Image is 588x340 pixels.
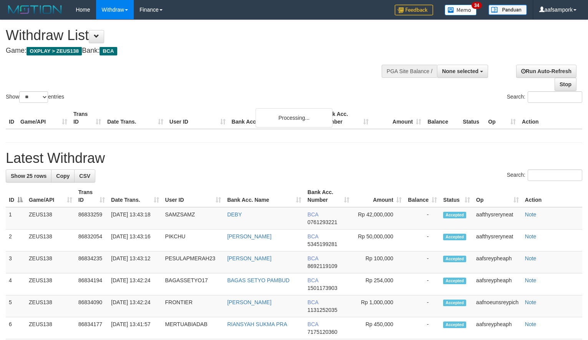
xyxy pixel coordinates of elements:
[162,207,224,229] td: SAMZSAMZ
[352,229,405,251] td: Rp 50,000,000
[108,229,162,251] td: [DATE] 13:43:16
[525,233,537,240] a: Note
[488,5,527,15] img: panduan.png
[443,300,466,306] span: Accepted
[516,65,576,78] a: Run Auto-Refresh
[74,169,95,183] a: CSV
[51,169,75,183] a: Copy
[108,207,162,229] td: [DATE] 13:43:18
[26,317,75,339] td: ZEUS138
[405,317,440,339] td: -
[405,229,440,251] td: -
[162,317,224,339] td: MERTUABIADAB
[26,273,75,295] td: ZEUS138
[162,273,224,295] td: BAGASSETYO17
[304,185,352,207] th: Bank Acc. Number: activate to sort column ascending
[525,255,537,261] a: Note
[11,173,47,179] span: Show 25 rows
[227,277,289,283] a: BAGAS SETYO PAMBUD
[6,91,64,103] label: Show entries
[26,229,75,251] td: ZEUS138
[307,307,337,313] span: Copy 1131252035 to clipboard
[395,5,433,15] img: Feedback.jpg
[485,107,519,129] th: Op
[405,295,440,317] td: -
[6,229,26,251] td: 2
[227,211,242,218] a: DEBY
[75,295,108,317] td: 86834090
[307,255,318,261] span: BCA
[227,233,271,240] a: [PERSON_NAME]
[424,107,460,129] th: Balance
[352,251,405,273] td: Rp 100,000
[26,185,75,207] th: Game/API: activate to sort column ascending
[307,211,318,218] span: BCA
[307,329,337,335] span: Copy 7175120360 to clipboard
[6,107,17,129] th: ID
[473,251,522,273] td: aafsreypheaph
[307,219,337,225] span: Copy 0761293221 to clipboard
[519,107,582,129] th: Action
[440,185,473,207] th: Status: activate to sort column ascending
[75,185,108,207] th: Trans ID: activate to sort column ascending
[6,317,26,339] td: 6
[473,317,522,339] td: aafsreypheaph
[473,185,522,207] th: Op: activate to sort column ascending
[227,299,271,305] a: [PERSON_NAME]
[256,108,332,127] div: Processing...
[443,212,466,218] span: Accepted
[70,107,104,129] th: Trans ID
[405,207,440,229] td: -
[507,169,582,181] label: Search:
[352,207,405,229] td: Rp 42,000,000
[352,295,405,317] td: Rp 1,000,000
[528,91,582,103] input: Search:
[227,255,271,261] a: [PERSON_NAME]
[19,91,48,103] select: Showentries
[307,233,318,240] span: BCA
[307,299,318,305] span: BCA
[443,278,466,284] span: Accepted
[443,256,466,262] span: Accepted
[75,273,108,295] td: 86834194
[319,107,372,129] th: Bank Acc. Number
[26,207,75,229] td: ZEUS138
[307,277,318,283] span: BCA
[525,211,537,218] a: Note
[108,251,162,273] td: [DATE] 13:43:12
[307,241,337,247] span: Copy 5345199281 to clipboard
[27,47,82,55] span: OXPLAY > ZEUS138
[6,151,582,166] h1: Latest Withdraw
[443,322,466,328] span: Accepted
[382,65,437,78] div: PGA Site Balance /
[75,251,108,273] td: 86834235
[162,229,224,251] td: PIKCHU
[79,173,90,179] span: CSV
[75,317,108,339] td: 86834177
[372,107,424,129] th: Amount
[162,251,224,273] td: PESULAPMERAH23
[472,2,482,9] span: 34
[108,295,162,317] td: [DATE] 13:42:24
[6,28,384,43] h1: Withdraw List
[108,317,162,339] td: [DATE] 13:41:57
[437,65,488,78] button: None selected
[473,229,522,251] td: aafthysreryneat
[405,251,440,273] td: -
[525,277,537,283] a: Note
[108,185,162,207] th: Date Trans.: activate to sort column ascending
[227,321,287,327] a: RIANSYAH SUKMA PRA
[528,169,582,181] input: Search:
[104,107,166,129] th: Date Trans.
[307,321,318,327] span: BCA
[224,185,304,207] th: Bank Acc. Name: activate to sort column ascending
[6,4,64,15] img: MOTION_logo.png
[108,273,162,295] td: [DATE] 13:42:24
[307,263,337,269] span: Copy 8692119109 to clipboard
[6,295,26,317] td: 5
[17,107,70,129] th: Game/API
[307,285,337,291] span: Copy 1501173903 to clipboard
[6,273,26,295] td: 4
[352,185,405,207] th: Amount: activate to sort column ascending
[405,273,440,295] td: -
